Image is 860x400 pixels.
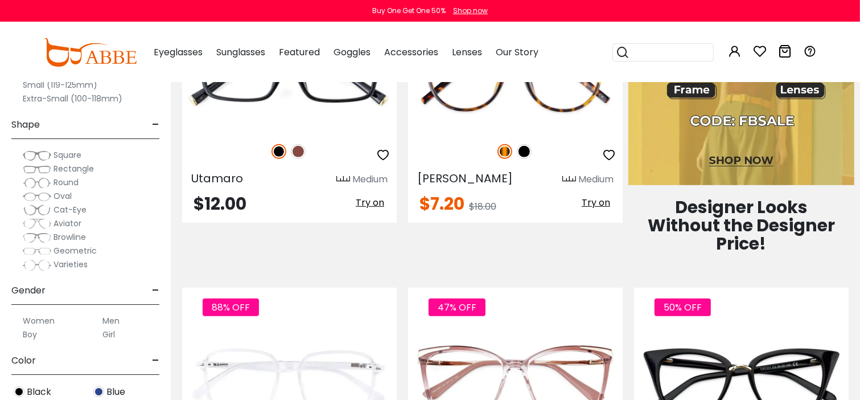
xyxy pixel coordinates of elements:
[216,46,265,59] span: Sunglasses
[23,259,51,271] img: Varieties.png
[452,46,482,59] span: Lenses
[27,385,51,399] span: Black
[562,175,576,184] img: size ruler
[54,245,97,256] span: Geometric
[102,328,115,341] label: Girl
[23,246,51,257] img: Geometric.png
[54,149,81,161] span: Square
[23,328,37,341] label: Boy
[14,386,24,397] img: Black
[23,92,122,105] label: Extra-Small (100-118mm)
[23,205,51,216] img: Cat-Eye.png
[23,232,51,243] img: Browline.png
[419,191,464,216] span: $7.20
[23,191,51,202] img: Oval.png
[43,38,137,67] img: abbeglasses.com
[352,195,388,210] button: Try on
[469,200,496,213] span: $18.00
[23,164,51,175] img: Rectangle.png
[11,111,40,138] span: Shape
[54,218,81,229] span: Aviator
[106,385,125,399] span: Blue
[54,177,79,188] span: Round
[352,173,388,186] div: Medium
[23,78,97,92] label: Small (119-125mm)
[23,314,55,328] label: Women
[334,46,371,59] span: Goggles
[417,170,513,186] span: [PERSON_NAME]
[429,299,485,316] span: 47% OFF
[453,6,488,16] div: Shop now
[447,6,488,15] a: Shop now
[152,111,159,138] span: -
[23,150,51,161] img: Square.png
[271,144,286,159] img: Black
[578,195,614,210] button: Try on
[152,277,159,304] span: -
[194,191,246,216] span: $12.00
[93,386,104,397] img: Blue
[336,175,350,184] img: size ruler
[11,277,46,304] span: Gender
[154,46,203,59] span: Eyeglasses
[191,170,243,186] span: Utamaro
[291,144,306,159] img: Brown
[279,46,320,59] span: Featured
[496,46,538,59] span: Our Story
[54,163,94,174] span: Rectangle
[578,173,614,186] div: Medium
[23,218,51,230] img: Aviator.png
[655,299,711,316] span: 50% OFF
[54,231,86,243] span: Browline
[517,144,532,159] img: Black
[356,196,384,209] span: Try on
[372,6,446,16] div: Buy One Get One 50%
[23,177,51,189] img: Round.png
[11,347,36,374] span: Color
[384,46,438,59] span: Accessories
[54,259,88,270] span: Varieties
[102,314,120,328] label: Men
[648,195,835,256] span: Designer Looks Without the Designer Price!
[152,347,159,374] span: -
[54,190,72,202] span: Oval
[54,204,87,215] span: Cat-Eye
[497,144,512,159] img: Tortoise
[582,196,610,209] span: Try on
[203,299,259,316] span: 88% OFF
